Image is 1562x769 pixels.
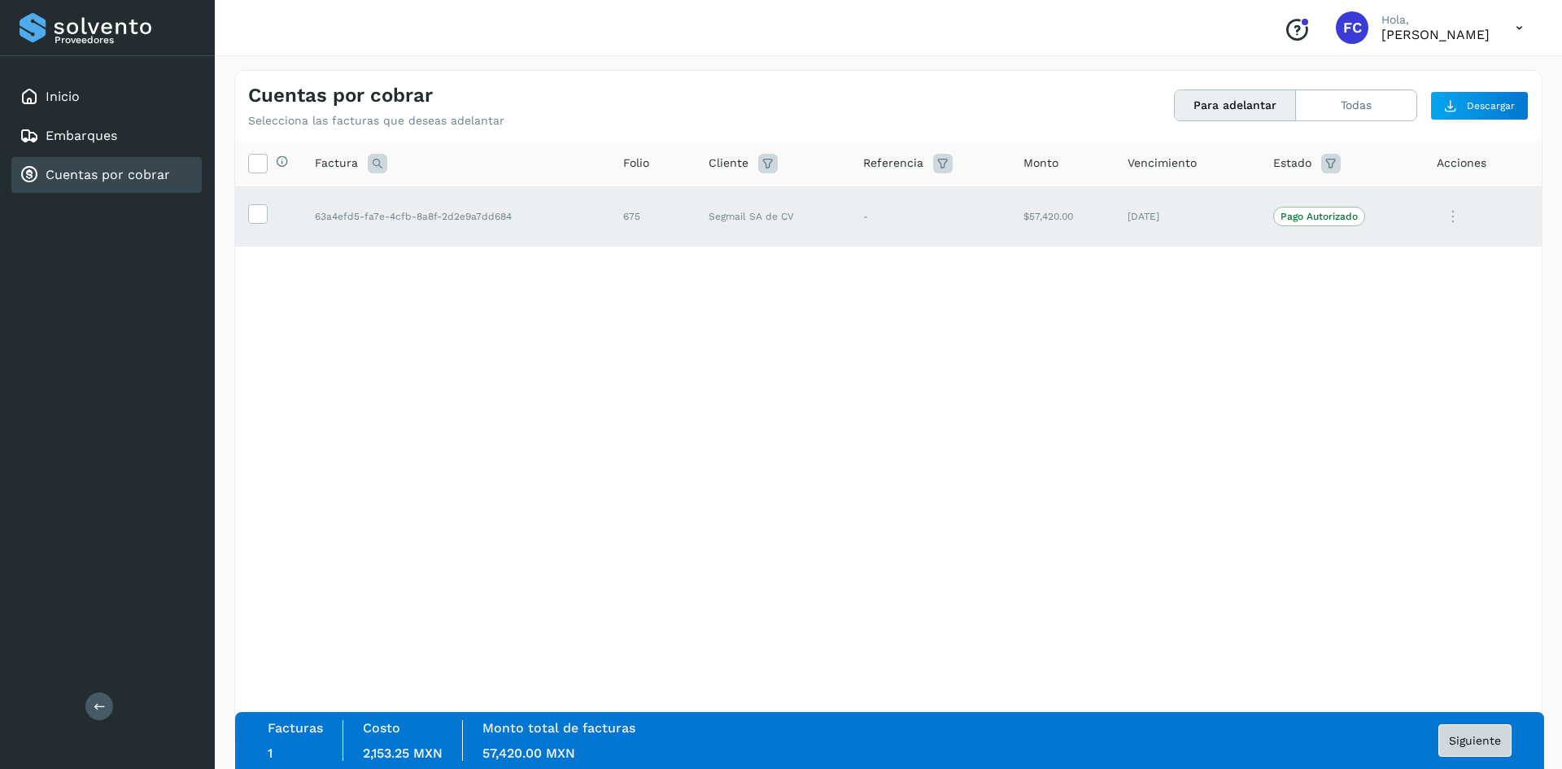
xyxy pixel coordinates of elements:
[1381,27,1490,42] p: FERNANDO CASTRO AGUILAR
[268,745,273,761] span: 1
[1273,155,1311,172] span: Estado
[1115,186,1260,247] td: [DATE]
[1381,13,1490,27] p: Hola,
[363,745,443,761] span: 2,153.25 MXN
[11,157,202,193] div: Cuentas por cobrar
[850,186,1010,247] td: -
[696,186,850,247] td: Segmail SA de CV
[863,155,923,172] span: Referencia
[1175,90,1296,120] button: Para adelantar
[482,745,575,761] span: 57,420.00 MXN
[1010,186,1115,247] td: $57,420.00
[1438,724,1512,757] button: Siguiente
[248,114,504,128] p: Selecciona las facturas que deseas adelantar
[11,118,202,154] div: Embarques
[623,155,649,172] span: Folio
[1430,91,1529,120] button: Descargar
[302,186,610,247] td: 63a4efd5-fa7e-4cfb-8a8f-2d2e9a7dd684
[46,89,80,104] a: Inicio
[248,84,433,107] h4: Cuentas por cobrar
[1449,735,1501,746] span: Siguiente
[1281,211,1358,222] p: Pago Autorizado
[1023,155,1058,172] span: Monto
[315,155,358,172] span: Factura
[268,720,323,736] label: Facturas
[46,128,117,143] a: Embarques
[610,186,696,247] td: 675
[1467,98,1515,113] span: Descargar
[1296,90,1416,120] button: Todas
[11,79,202,115] div: Inicio
[363,720,400,736] label: Costo
[55,34,195,46] p: Proveedores
[709,155,748,172] span: Cliente
[1437,155,1486,172] span: Acciones
[482,720,635,736] label: Monto total de facturas
[1128,155,1197,172] span: Vencimiento
[46,167,170,182] a: Cuentas por cobrar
